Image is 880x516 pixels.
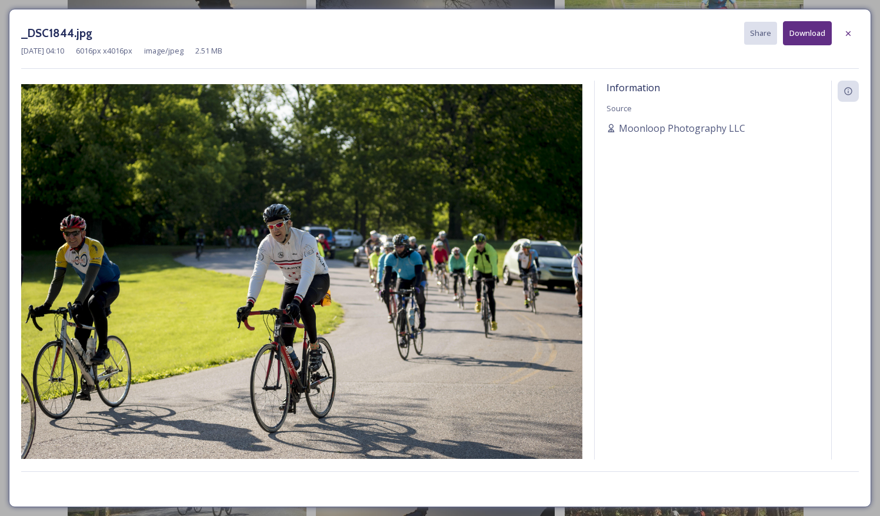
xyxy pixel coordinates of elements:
span: Information [606,81,660,94]
span: image/jpeg [144,45,184,56]
button: Share [744,22,777,45]
img: 19khBIjz9OLXEC2Fg9FYE0Z4N7TQR09uu.jpg [21,84,582,459]
span: 6016 px x 4016 px [76,45,132,56]
span: Source [606,103,632,114]
span: Moonloop Photography LLC [619,121,745,135]
span: 2.51 MB [195,45,222,56]
button: Download [783,21,832,45]
h3: _DSC1844.jpg [21,25,92,42]
span: [DATE] 04:10 [21,45,64,56]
